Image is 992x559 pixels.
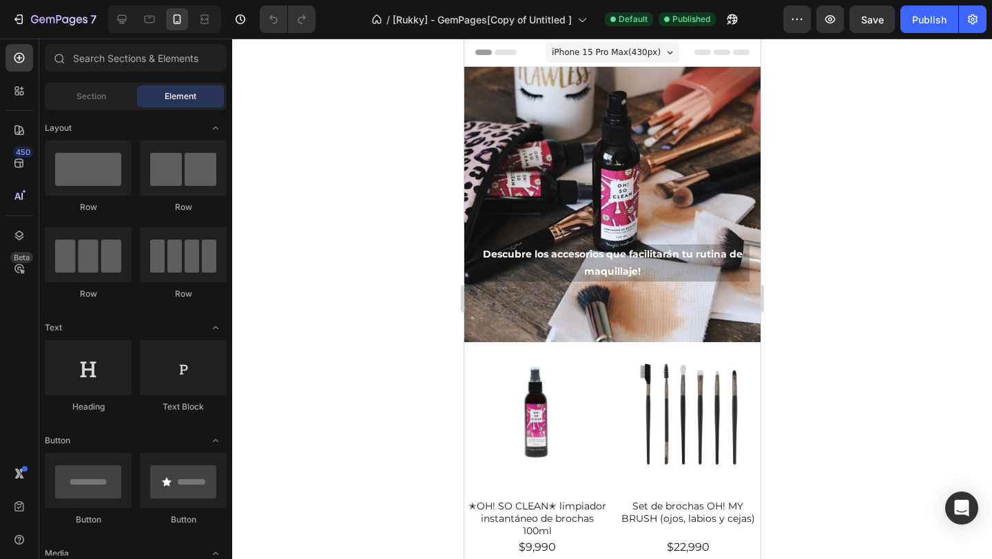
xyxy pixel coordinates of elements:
div: Undo/Redo [260,6,316,33]
button: Publish [900,6,958,33]
span: Text [45,321,62,334]
span: Button [45,434,70,447]
div: 450 [13,147,33,158]
div: Button [140,514,227,526]
iframe: Design area [464,39,761,559]
div: Open Intercom Messenger [945,492,978,525]
span: Section [76,90,106,103]
div: Text Block [140,401,227,413]
span: [Rukky] - GemPages[Copy of Untitled ] [393,12,572,27]
div: Beta [10,252,33,263]
span: Save [861,14,884,25]
button: 7 [6,6,103,33]
span: Layout [45,122,72,134]
div: Row [140,288,227,300]
div: Row [140,201,227,213]
span: Element [165,90,196,103]
span: Published [672,13,710,25]
span: Toggle open [205,117,227,139]
span: / [386,12,390,27]
span: Toggle open [205,430,227,452]
p: 7 [90,11,96,28]
div: Row [45,288,132,300]
span: Default [619,13,648,25]
div: Row [45,201,132,213]
button: Save [849,6,895,33]
span: Toggle open [205,317,227,339]
div: Publish [912,12,947,27]
div: Button [45,514,132,526]
input: Search Sections & Elements [45,44,227,72]
div: Heading [45,401,132,413]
